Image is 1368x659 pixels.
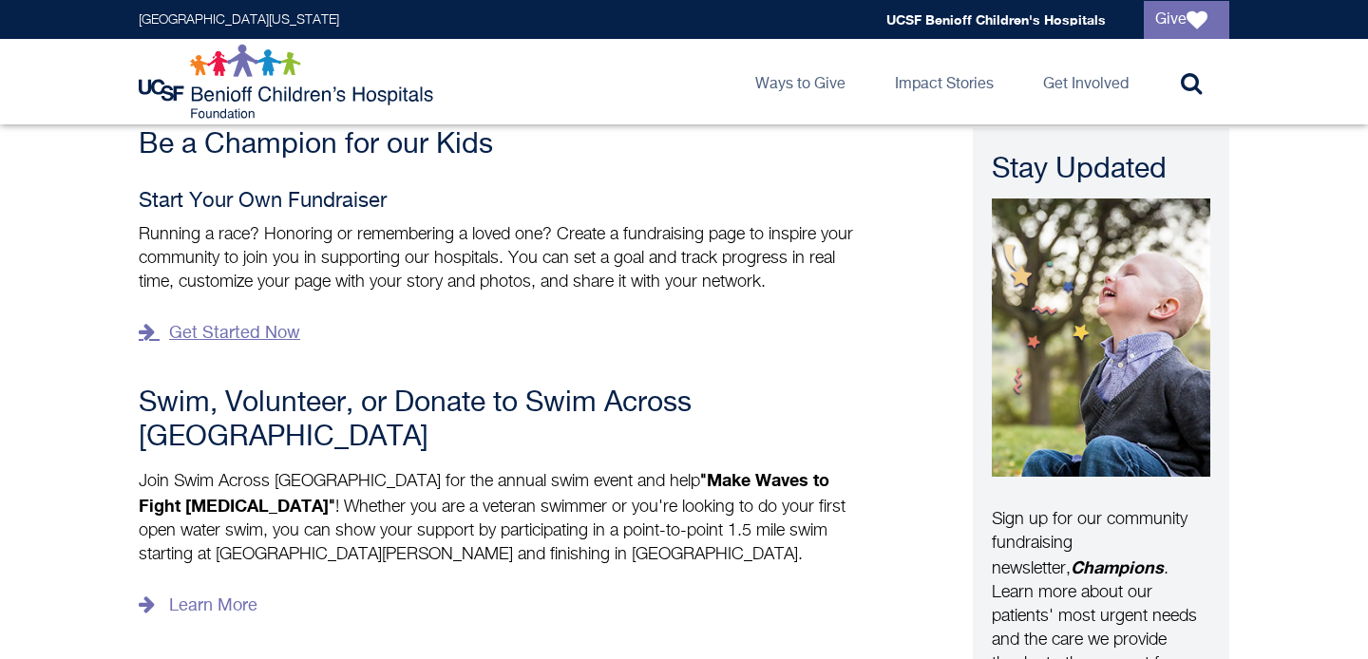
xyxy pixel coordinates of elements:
img: Logo for UCSF Benioff Children's Hospitals Foundation [139,44,438,120]
a: Give [1144,1,1229,39]
strong: Champions [1071,556,1164,577]
div: Stay Updated [992,151,1210,189]
a: UCSF Benioff Children's Hospitals [886,11,1106,28]
b: " [700,473,707,490]
h3: Be a Champion for our Kids [139,128,870,162]
h4: Start Your Own Fundraiser [139,190,870,214]
a: Ways to Give [740,39,861,124]
img: A smiling boy sits outside [992,198,1210,477]
a: [GEOGRAPHIC_DATA][US_STATE] [139,13,339,27]
b: " [329,499,335,516]
a: Get Involved [1028,39,1144,124]
a: Learn More [139,591,257,621]
h3: Swim, Volunteer, or Donate to Swim Across [GEOGRAPHIC_DATA] [139,386,870,455]
a: Get Started Now [139,318,300,348]
a: Impact Stories [880,39,1009,124]
p: Join Swim Across [GEOGRAPHIC_DATA] for the annual swim event and help ! Whether you are a veteran... [139,468,870,567]
p: Running a race? Honoring or remembering a loved one? Create a fundraising page to inspire your co... [139,223,870,294]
